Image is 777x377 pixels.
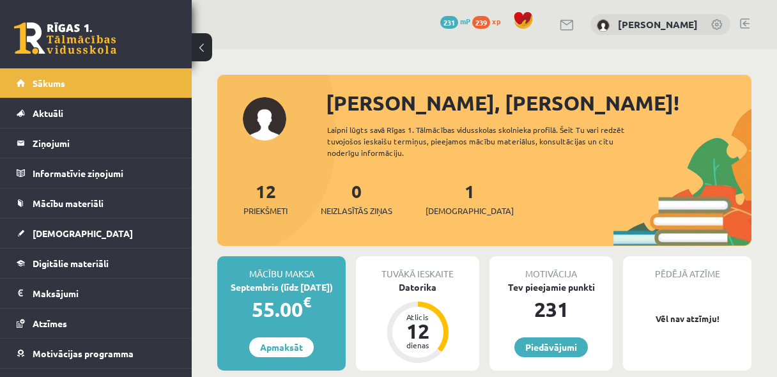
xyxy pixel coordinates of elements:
div: Datorika [356,281,479,294]
a: Aktuāli [17,98,176,128]
span: Atzīmes [33,318,67,329]
a: Ziņojumi [17,128,176,158]
a: Rīgas 1. Tālmācības vidusskola [14,22,116,54]
span: Aktuāli [33,107,63,119]
span: Mācību materiāli [33,197,104,209]
img: Anastasija Smirnova [597,19,610,32]
div: Tuvākā ieskaite [356,256,479,281]
span: xp [492,16,500,26]
a: Apmaksāt [249,337,314,357]
div: dienas [399,341,437,349]
span: Digitālie materiāli [33,258,109,269]
a: Atzīmes [17,309,176,338]
span: mP [460,16,470,26]
span: Neizlasītās ziņas [321,204,392,217]
div: [PERSON_NAME], [PERSON_NAME]! [326,88,751,118]
a: 1[DEMOGRAPHIC_DATA] [426,180,514,217]
span: [DEMOGRAPHIC_DATA] [426,204,514,217]
div: Septembris (līdz [DATE]) [217,281,346,294]
div: Atlicis [399,313,437,321]
div: 231 [489,294,613,325]
a: Maksājumi [17,279,176,308]
span: Priekšmeti [243,204,288,217]
a: Sākums [17,68,176,98]
div: 55.00 [217,294,346,325]
div: Tev pieejamie punkti [489,281,613,294]
a: Datorika Atlicis 12 dienas [356,281,479,365]
div: Mācību maksa [217,256,346,281]
a: Informatīvie ziņojumi [17,158,176,188]
a: 231 mP [440,16,470,26]
span: Motivācijas programma [33,348,134,359]
legend: Informatīvie ziņojumi [33,158,176,188]
span: Sākums [33,77,65,89]
div: 12 [399,321,437,341]
a: [PERSON_NAME] [618,18,698,31]
span: 231 [440,16,458,29]
p: Vēl nav atzīmju! [629,312,745,325]
div: Motivācija [489,256,613,281]
a: 0Neizlasītās ziņas [321,180,392,217]
div: Laipni lūgts savā Rīgas 1. Tālmācības vidusskolas skolnieka profilā. Šeit Tu vari redzēt tuvojošo... [327,124,648,158]
div: Pēdējā atzīme [623,256,751,281]
legend: Maksājumi [33,279,176,308]
a: 12Priekšmeti [243,180,288,217]
a: Mācību materiāli [17,188,176,218]
a: 239 xp [472,16,507,26]
span: [DEMOGRAPHIC_DATA] [33,227,133,239]
span: € [303,293,311,311]
a: [DEMOGRAPHIC_DATA] [17,219,176,248]
a: Piedāvājumi [514,337,588,357]
span: 239 [472,16,490,29]
legend: Ziņojumi [33,128,176,158]
a: Digitālie materiāli [17,249,176,278]
a: Motivācijas programma [17,339,176,368]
